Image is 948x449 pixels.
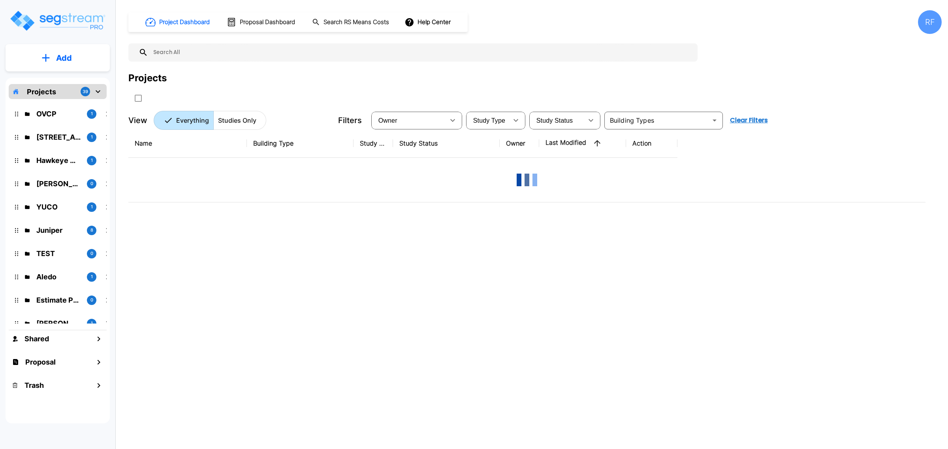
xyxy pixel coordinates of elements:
[607,115,707,126] input: Building Types
[338,114,362,126] p: Filters
[468,109,508,131] div: Select
[727,112,771,128] button: Clear Filters
[36,202,81,212] p: YUCO
[213,111,266,130] button: Studies Only
[91,134,93,140] p: 1
[154,111,266,130] div: Platform
[27,86,56,97] p: Projects
[36,225,81,236] p: Juniper
[473,117,505,124] span: Study Type
[918,10,942,34] div: RF
[91,204,93,210] p: 1
[56,52,72,64] p: Add
[128,114,147,126] p: View
[403,15,454,30] button: Help Center
[159,18,210,27] h1: Project Dashboard
[130,90,146,106] button: SelectAll
[36,318,81,329] p: Kessler Rental
[24,380,44,391] h1: Trash
[709,115,720,126] button: Open
[142,13,214,31] button: Project Dashboard
[36,271,81,282] p: Aledo
[9,9,106,32] img: Logo
[25,357,56,367] h1: Proposal
[36,155,81,166] p: Hawkeye Medical LLC
[176,116,209,125] p: Everything
[90,180,93,187] p: 0
[378,117,397,124] span: Owner
[6,47,110,69] button: Add
[536,117,573,124] span: Study Status
[324,18,389,27] h1: Search RS Means Costs
[83,88,88,95] p: 39
[148,43,694,62] input: Search All
[309,15,393,30] button: Search RS Means Costs
[511,164,543,196] img: Loading
[539,129,626,158] th: Last Modified
[240,18,295,27] h1: Proposal Dashboard
[626,129,677,158] th: Action
[36,178,81,189] p: Signorelli
[500,129,539,158] th: Owner
[531,109,583,131] div: Select
[36,109,81,119] p: OVCP
[91,157,93,164] p: 1
[90,227,93,234] p: 8
[91,320,93,327] p: 1
[154,111,214,130] button: Everything
[128,71,167,85] div: Projects
[36,248,81,259] p: TEST
[91,110,93,117] p: 1
[90,297,93,303] p: 0
[24,333,49,344] h1: Shared
[91,273,93,280] p: 1
[224,14,299,30] button: Proposal Dashboard
[373,109,445,131] div: Select
[36,295,81,305] p: Estimate Property
[393,129,500,158] th: Study Status
[247,129,354,158] th: Building Type
[128,129,247,158] th: Name
[354,129,393,158] th: Study Type
[90,250,93,257] p: 0
[36,132,81,142] p: 138 Polecat Lane
[218,116,256,125] p: Studies Only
